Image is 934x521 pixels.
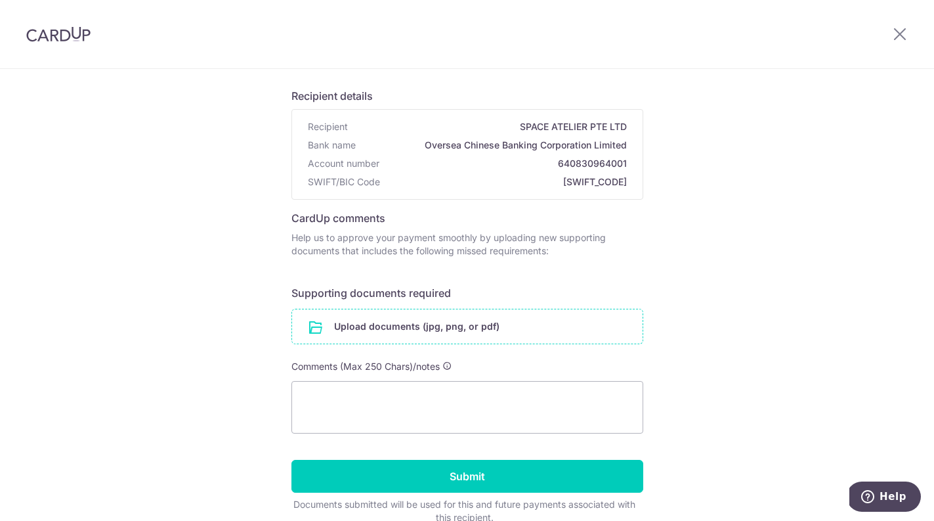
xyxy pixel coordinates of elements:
[308,157,379,170] span: Account number
[308,139,356,152] span: Bank name
[308,175,380,189] span: SWIFT/BIC Code
[26,26,91,42] img: CardUp
[291,460,643,493] input: Submit
[353,120,627,133] span: SPACE ATELIER PTE LTD
[361,139,627,152] span: Oversea Chinese Banking Corporation Limited
[385,157,627,170] span: 640830964001
[291,210,643,226] h6: CardUp comments
[291,309,643,344] div: Upload documents (jpg, png, or pdf)
[291,361,440,372] span: Comments (Max 250 Chars)/notes
[849,482,921,514] iframe: Opens a widget where you can find more information
[291,285,643,301] h6: Supporting documents required
[308,120,348,133] span: Recipient
[385,175,627,189] span: [SWIFT_CODE]
[291,231,643,258] p: Help us to approve your payment smoothly by uploading new supporting documents that includes the ...
[291,88,643,104] h6: Recipient details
